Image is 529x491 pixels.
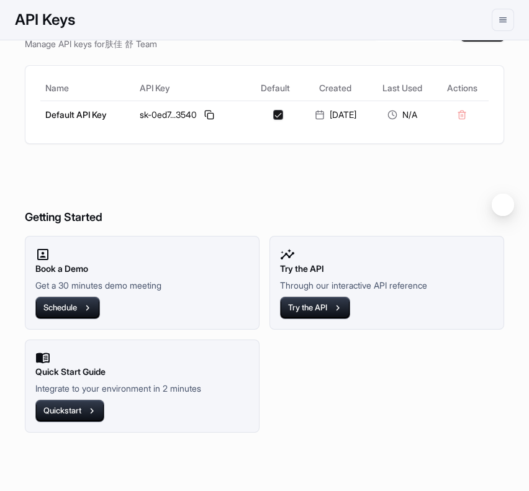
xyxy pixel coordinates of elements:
[306,109,364,121] div: [DATE]
[25,37,157,50] p: Manage API keys for 肤佳 舒 Team
[35,382,249,395] p: Integrate to your environment in 2 minutes
[369,76,435,101] th: Last Used
[35,279,249,292] p: Get a 30 minutes demo meeting
[25,159,504,227] h6: Getting Started
[135,76,250,101] th: API Key
[40,101,135,128] td: Default API Key
[35,297,100,319] button: Schedule
[280,262,494,276] h2: Try the API
[374,109,430,121] div: N/A
[35,400,104,422] button: Quickstart
[140,107,245,122] div: sk-0ed7...3540
[301,76,369,101] th: Created
[280,297,350,319] button: Try the API
[35,365,249,379] h2: Quick Start Guide
[250,76,301,101] th: Default
[40,76,135,101] th: Name
[202,107,217,122] button: Copy API key
[492,9,514,31] button: menu
[280,279,494,292] p: Through our interactive API reference
[435,76,489,101] th: Actions
[35,262,249,276] h2: Book a Demo
[15,9,75,31] h1: API Keys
